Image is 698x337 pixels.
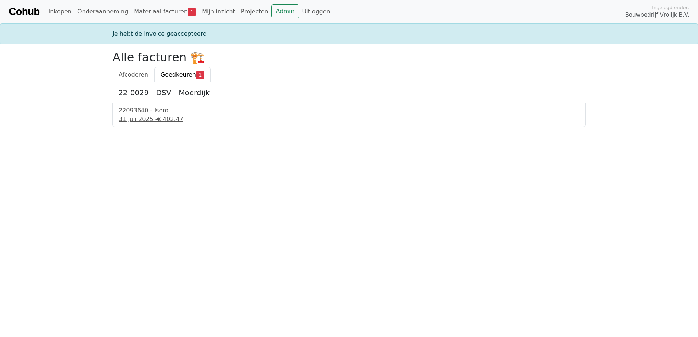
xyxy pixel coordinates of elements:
[9,3,39,20] a: Cohub
[118,88,580,97] h5: 22-0029 - DSV - Moerdijk
[154,67,211,82] a: Goedkeuren1
[188,8,196,16] span: 1
[119,106,579,124] a: 22093640 - Isero31 juli 2025 -€ 402,47
[74,4,131,19] a: Onderaanneming
[131,4,199,19] a: Materiaal facturen1
[119,106,579,115] div: 22093640 - Isero
[652,4,689,11] span: Ingelogd onder:
[299,4,333,19] a: Uitloggen
[157,116,183,123] span: € 402,47
[271,4,299,18] a: Admin
[112,50,586,64] h2: Alle facturen 🏗️
[196,71,204,79] span: 1
[108,30,590,38] div: Je hebt de invoice geaccepteerd
[238,4,271,19] a: Projecten
[112,67,154,82] a: Afcoderen
[199,4,238,19] a: Mijn inzicht
[45,4,74,19] a: Inkopen
[119,71,148,78] span: Afcoderen
[625,11,689,19] span: Bouwbedrijf Vrolijk B.V.
[119,115,579,124] div: 31 juli 2025 -
[161,71,196,78] span: Goedkeuren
